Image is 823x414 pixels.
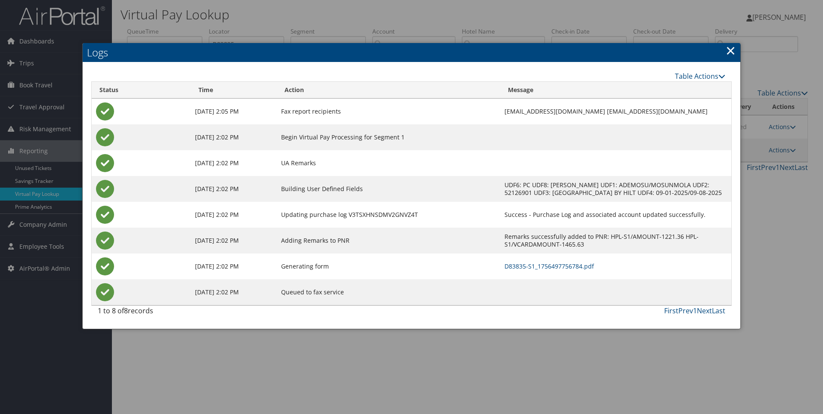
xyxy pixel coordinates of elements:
td: [DATE] 2:02 PM [191,253,277,279]
div: 1 to 8 of records [98,306,245,320]
td: [EMAIL_ADDRESS][DOMAIN_NAME] [EMAIL_ADDRESS][DOMAIN_NAME] [500,99,731,124]
a: Next [697,306,712,315]
td: [DATE] 2:05 PM [191,99,277,124]
span: 8 [124,306,128,315]
td: [DATE] 2:02 PM [191,176,277,202]
td: UA Remarks [277,150,500,176]
td: Queued to fax service [277,279,500,305]
td: [DATE] 2:02 PM [191,228,277,253]
td: Remarks successfully added to PNR: HPL-S1/AMOUNT-1221.36 HPL-S1/VCARDAMOUNT-1465.63 [500,228,731,253]
td: Success - Purchase Log and associated account updated successfully. [500,202,731,228]
th: Status: activate to sort column ascending [92,82,190,99]
td: [DATE] 2:02 PM [191,279,277,305]
td: Generating form [277,253,500,279]
td: [DATE] 2:02 PM [191,202,277,228]
td: Updating purchase log V3TSXHNSDMV2GNVZ4T [277,202,500,228]
th: Action: activate to sort column ascending [277,82,500,99]
a: Table Actions [675,71,725,81]
td: [DATE] 2:02 PM [191,150,277,176]
a: Prev [678,306,693,315]
td: [DATE] 2:02 PM [191,124,277,150]
td: Begin Virtual Pay Processing for Segment 1 [277,124,500,150]
a: First [664,306,678,315]
td: Fax report recipients [277,99,500,124]
a: D83835-S1_1756497756784.pdf [504,262,594,270]
a: 1 [693,306,697,315]
h2: Logs [83,43,740,62]
th: Message: activate to sort column ascending [500,82,731,99]
td: Adding Remarks to PNR [277,228,500,253]
a: Last [712,306,725,315]
th: Time: activate to sort column ascending [191,82,277,99]
td: UDF6: PC UDF8: [PERSON_NAME] UDF1: ADEMOSU/MOSUNMOLA UDF2: 52126901 UDF3: [GEOGRAPHIC_DATA] BY HI... [500,176,731,202]
a: Close [726,42,736,59]
td: Building User Defined Fields [277,176,500,202]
